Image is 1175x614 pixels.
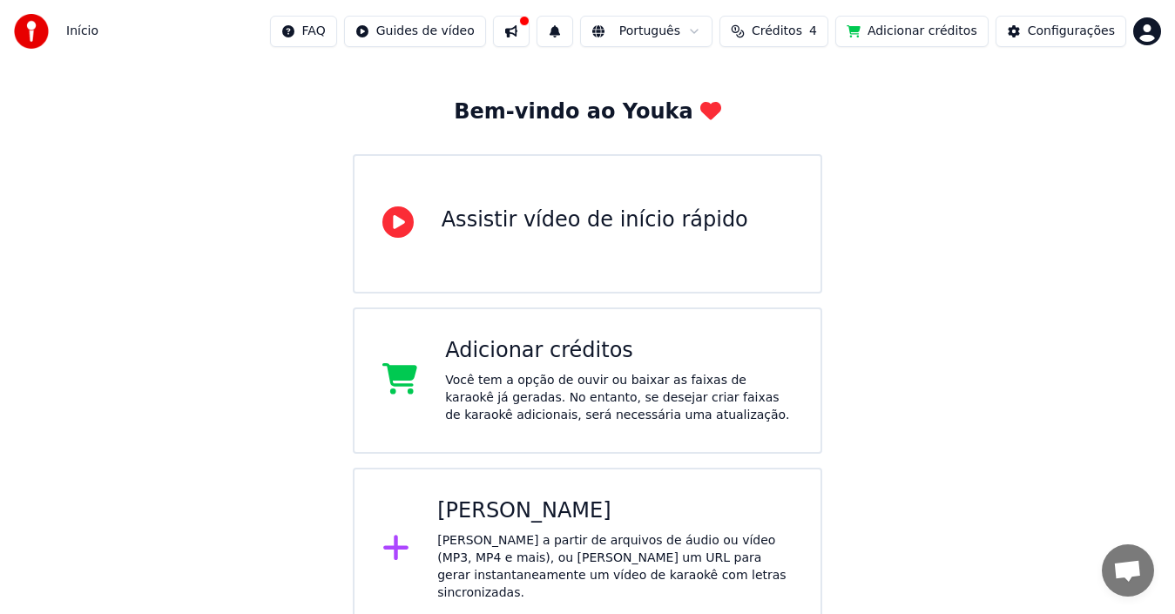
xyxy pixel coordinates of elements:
div: Bate-papo aberto [1102,544,1154,597]
div: Adicionar créditos [445,337,793,365]
span: Créditos [752,23,802,40]
button: FAQ [270,16,337,47]
div: Assistir vídeo de início rápido [442,206,748,234]
div: [PERSON_NAME] a partir de arquivos de áudio ou vídeo (MP3, MP4 e mais), ou [PERSON_NAME] um URL p... [437,532,793,602]
div: Configurações [1028,23,1115,40]
div: [PERSON_NAME] [437,497,793,525]
div: Você tem a opção de ouvir ou baixar as faixas de karaokê já geradas. No entanto, se desejar criar... [445,372,793,424]
button: Guides de vídeo [344,16,486,47]
img: youka [14,14,49,49]
nav: breadcrumb [66,23,98,40]
span: Início [66,23,98,40]
span: 4 [809,23,817,40]
button: Configurações [996,16,1126,47]
button: Créditos4 [719,16,828,47]
div: Bem-vindo ao Youka [454,98,720,126]
button: Adicionar créditos [835,16,989,47]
